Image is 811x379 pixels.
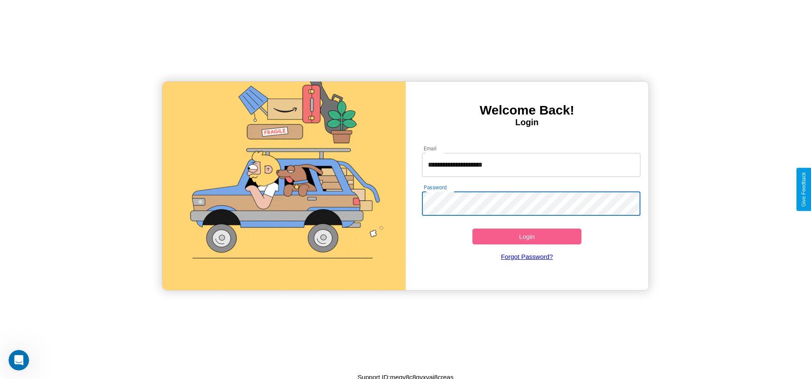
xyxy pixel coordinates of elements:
label: Password [424,184,446,191]
a: Forgot Password? [418,244,636,269]
img: gif [162,82,405,290]
h4: Login [406,118,649,127]
iframe: Intercom live chat [9,350,29,370]
h3: Welcome Back! [406,103,649,118]
button: Login [472,229,582,244]
div: Give Feedback [801,172,807,207]
label: Email [424,145,437,152]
